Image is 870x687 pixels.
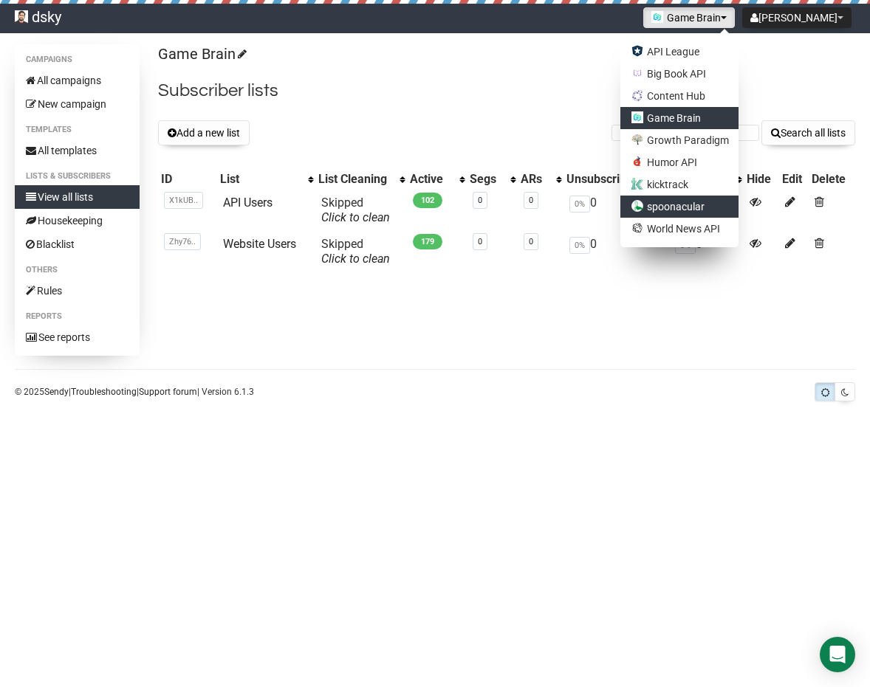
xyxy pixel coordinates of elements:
[410,172,451,187] div: Active
[564,231,669,272] td: 0
[318,172,392,187] div: List Cleaning
[521,172,549,187] div: ARs
[631,89,643,101] img: favicons
[631,178,643,190] img: 2.png
[518,169,564,190] th: ARs: No sort applied, activate to apply an ascending sort
[820,637,855,672] div: Open Intercom Messenger
[470,172,504,187] div: Segs
[15,308,140,325] li: Reports
[631,45,643,57] img: favicons
[15,10,28,24] img: e61fff419c2ddf685b1520e768d33e40
[158,169,217,190] th: ID: No sort applied, sorting is disabled
[315,169,407,190] th: List Cleaning: No sort applied, activate to apply an ascending sort
[15,139,140,162] a: All templates
[15,279,140,303] a: Rules
[413,193,442,208] span: 102
[564,169,669,190] th: Unsubscribed: No sort applied, activate to apply an ascending sort
[620,218,739,240] a: World News API
[529,196,533,205] a: 0
[158,45,244,63] a: Game Brain
[15,261,140,279] li: Others
[321,210,390,224] a: Click to clean
[223,237,296,251] a: Website Users
[620,107,739,129] a: Game Brain
[478,237,482,246] a: 0
[631,156,643,168] img: 5.png
[44,387,69,397] a: Sendy
[809,169,855,190] th: Delete: No sort applied, sorting is disabled
[631,67,643,79] img: 8.png
[15,51,140,69] li: Campaigns
[631,134,643,145] img: 4.png
[407,169,466,190] th: Active: No sort applied, activate to apply an ascending sort
[631,111,643,123] img: 7.jpg
[164,192,203,209] span: X1kUB..
[651,11,663,23] img: 7.jpg
[566,172,654,187] div: Unsubscribed
[620,85,739,107] a: Content Hub
[158,77,855,104] h2: Subscriber lists
[15,185,140,209] a: View all lists
[620,129,739,151] a: Growth Paradigm
[15,69,140,92] a: All campaigns
[643,7,735,28] button: Game Brain
[321,252,390,266] a: Click to clean
[529,237,533,246] a: 0
[569,196,590,213] span: 0%
[620,41,739,63] a: API League
[620,173,739,196] a: kicktrack
[15,92,140,116] a: New campaign
[631,222,643,234] img: 6.png
[747,172,776,187] div: Hide
[467,169,518,190] th: Segs: No sort applied, activate to apply an ascending sort
[164,233,201,250] span: Zhy76..
[71,387,137,397] a: Troubleshooting
[217,169,316,190] th: List: No sort applied, activate to apply an ascending sort
[620,63,739,85] a: Big Book API
[782,172,806,187] div: Edit
[158,120,250,145] button: Add a new list
[161,172,214,187] div: ID
[15,384,254,400] p: © 2025 | | | Version 6.1.3
[564,190,669,231] td: 0
[139,387,197,397] a: Support forum
[413,234,442,249] span: 179
[15,232,140,256] a: Blacklist
[15,168,140,185] li: Lists & subscribers
[742,7,852,28] button: [PERSON_NAME]
[744,169,779,190] th: Hide: No sort applied, sorting is disabled
[15,325,140,349] a: See reports
[15,121,140,139] li: Templates
[569,237,590,254] span: 0%
[620,151,739,173] a: Humor API
[220,172,301,187] div: List
[779,169,809,190] th: Edit: No sort applied, sorting is disabled
[223,196,273,210] a: API Users
[321,196,390,224] span: Skipped
[620,196,739,218] a: spoonacular
[761,120,855,145] button: Search all lists
[15,209,140,232] a: Housekeeping
[478,196,482,205] a: 0
[321,237,390,266] span: Skipped
[812,172,852,187] div: Delete
[669,231,744,272] td: 0
[631,200,643,212] img: favicons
